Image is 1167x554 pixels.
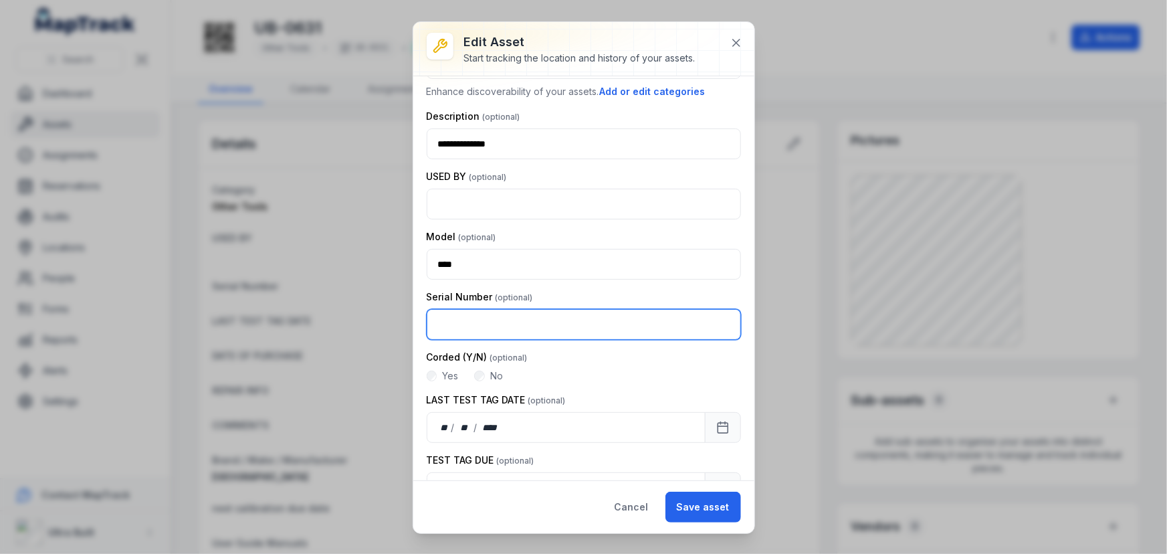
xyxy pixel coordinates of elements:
div: month, [455,421,473,434]
label: No [490,369,503,383]
label: Model [427,230,496,244]
button: Calendar [705,472,741,503]
button: Calendar [705,412,741,443]
label: Description [427,110,520,123]
label: Yes [442,369,458,383]
h3: Edit asset [464,33,696,52]
div: year, [478,421,503,434]
label: Serial Number [427,290,533,304]
button: Cancel [603,492,660,523]
button: Add or edit categories [599,84,706,99]
label: Corded (Y/N) [427,351,528,364]
div: / [473,421,478,434]
button: Save asset [665,492,741,523]
div: / [451,421,455,434]
p: Enhance discoverability of your assets. [427,84,741,99]
label: LAST TEST TAG DATE [427,393,566,407]
label: USED BY [427,170,507,183]
div: day, [438,421,451,434]
label: TEST TAG DUE [427,454,534,467]
div: Start tracking the location and history of your assets. [464,52,696,65]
